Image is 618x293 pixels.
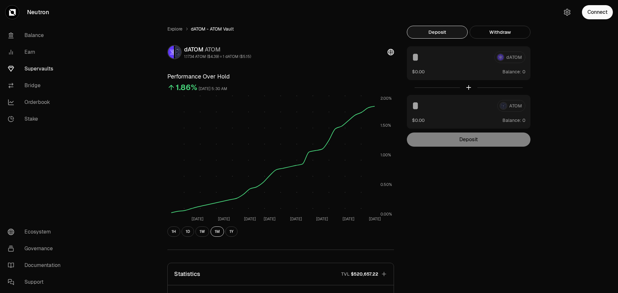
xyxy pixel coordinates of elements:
[342,216,354,222] tspan: [DATE]
[502,69,521,75] span: Balance:
[244,216,256,222] tspan: [DATE]
[199,85,227,93] div: [DATE] 5:30 AM
[3,44,70,60] a: Earn
[380,123,391,128] tspan: 1.50%
[218,216,230,222] tspan: [DATE]
[184,54,251,59] div: 1.1734 ATOM ($4.39) = 1 dATOM ($5.15)
[3,274,70,290] a: Support
[176,82,197,93] div: 1.86%
[191,26,234,32] span: dATOM - ATOM Vault
[369,216,381,222] tspan: [DATE]
[380,96,392,101] tspan: 2.00%
[3,111,70,127] a: Stake
[407,26,468,39] button: Deposit
[264,216,276,222] tspan: [DATE]
[316,216,328,222] tspan: [DATE]
[168,46,174,59] img: dATOM Logo
[3,60,70,77] a: Supervaults
[182,226,194,237] button: 1D
[3,77,70,94] a: Bridge
[582,5,613,19] button: Connect
[3,27,70,44] a: Balance
[3,224,70,240] a: Ecosystem
[412,117,425,124] button: $0.00
[175,46,181,59] img: ATOM Logo
[184,45,251,54] div: dATOM
[3,257,70,274] a: Documentation
[3,94,70,111] a: Orderbook
[211,226,224,237] button: 1M
[167,72,394,81] h3: Performance Over Hold
[225,226,238,237] button: 1Y
[351,271,378,277] span: $520,657.22
[412,68,425,75] button: $0.00
[167,226,180,237] button: 1H
[470,26,530,39] button: Withdraw
[205,46,220,53] span: ATOM
[167,26,183,32] a: Explore
[502,117,521,124] span: Balance:
[167,26,394,32] nav: breadcrumb
[380,152,391,158] tspan: 1.00%
[290,216,302,222] tspan: [DATE]
[174,270,200,279] p: Statistics
[341,271,350,277] p: TVL
[3,240,70,257] a: Governance
[168,263,394,285] button: StatisticsTVL$520,657.22
[195,226,209,237] button: 1W
[380,212,392,217] tspan: 0.00%
[192,216,203,222] tspan: [DATE]
[380,182,392,187] tspan: 0.50%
